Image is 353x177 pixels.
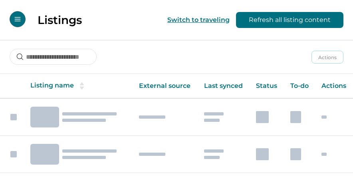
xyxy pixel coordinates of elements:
[236,12,343,28] button: Refresh all listing content
[167,16,230,24] button: Switch to traveling
[10,11,26,27] button: Open Menu
[24,74,133,98] th: Listing name
[311,51,343,64] button: Actions
[315,74,353,98] th: Actions
[38,13,82,27] p: Listings
[198,74,250,98] th: Last synced
[250,74,284,98] th: Status
[74,82,90,90] button: sorting
[133,74,197,98] th: External source
[284,74,315,98] th: To-do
